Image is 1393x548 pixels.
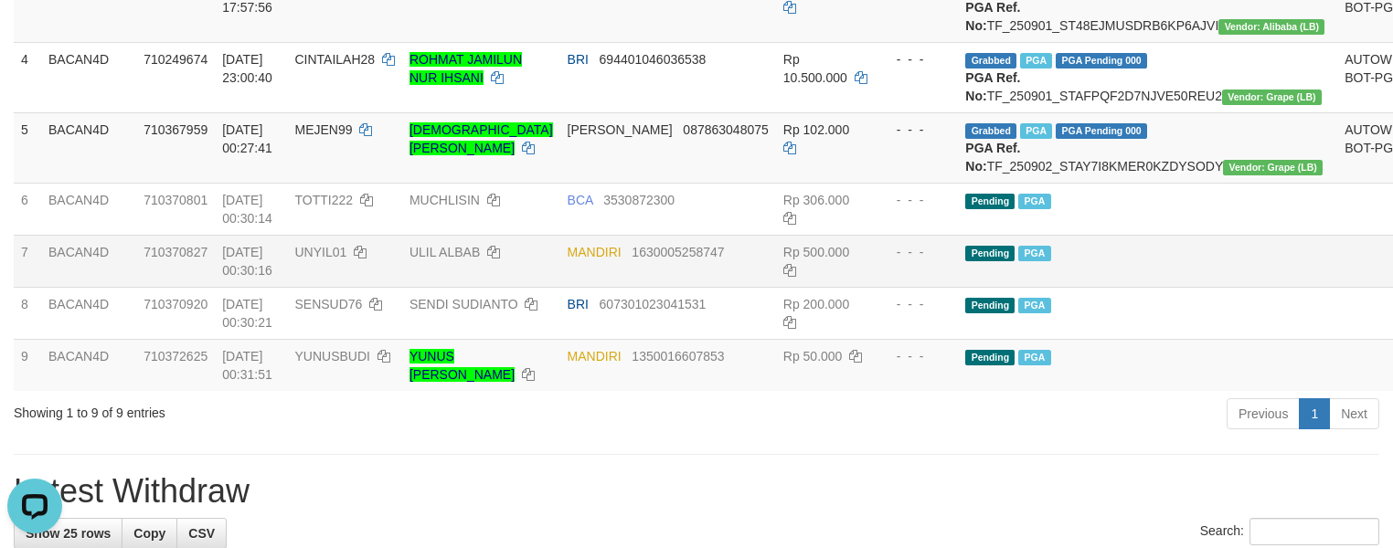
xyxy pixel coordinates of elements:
td: BACAN4D [41,287,136,339]
span: BRI [568,297,589,311]
span: Rp 50.000 [783,349,843,364]
span: [DATE] 00:30:14 [222,193,272,226]
a: ULIL ALBAB [409,245,480,259]
span: UNYIL01 [294,245,346,259]
span: Rp 10.500.000 [783,52,847,85]
a: Previous [1227,398,1300,429]
span: Grabbed [965,53,1016,68]
label: Search: [1200,518,1379,545]
span: [DATE] 00:30:21 [222,297,272,330]
span: MANDIRI [568,349,622,364]
td: BACAN4D [41,112,136,183]
span: Marked by bovbc4 [1020,53,1052,68]
span: Copy [133,526,165,541]
div: - - - [882,191,952,209]
span: MEJEN99 [294,122,352,137]
td: BACAN4D [41,183,136,235]
div: - - - [882,243,952,261]
a: ROHMAT JAMILUN NUR IHSANI [409,52,522,85]
div: - - - [882,347,952,365]
div: - - - [882,295,952,313]
span: 710372625 [144,349,207,364]
a: 1 [1299,398,1330,429]
span: Copy 1350016607853 to clipboard [632,349,724,364]
span: Vendor URL: https://dashboard.q2checkout.com/secure [1222,90,1322,105]
span: Pending [965,350,1015,365]
span: CINTAILAH28 [294,52,375,67]
td: BACAN4D [41,235,136,287]
a: [DEMOGRAPHIC_DATA][PERSON_NAME] [409,122,553,155]
span: CSV [188,526,215,541]
span: 710249674 [144,52,207,67]
td: 6 [14,183,41,235]
span: Copy 607301023041531 to clipboard [600,297,707,311]
button: Open LiveChat chat widget [7,7,62,62]
td: BACAN4D [41,42,136,112]
span: Vendor URL: https://dashboard.q2checkout.com/secure [1218,19,1324,35]
span: Marked by bovbc1 [1018,246,1050,261]
div: - - - [882,121,952,139]
span: Pending [965,246,1015,261]
div: Showing 1 to 9 of 9 entries [14,396,567,422]
span: [DATE] 23:00:40 [222,52,272,85]
span: Rp 102.000 [783,122,849,137]
td: TF_250901_STAFPQF2D7NJVE50REU2 [958,42,1337,112]
span: Pending [965,194,1015,209]
span: 710367959 [144,122,207,137]
td: 9 [14,339,41,391]
span: Grabbed [965,123,1016,139]
span: Copy 3530872300 to clipboard [603,193,675,207]
a: MUCHLISIN [409,193,480,207]
td: 5 [14,112,41,183]
span: 710370801 [144,193,207,207]
span: Marked by bovbc1 [1018,350,1050,365]
span: [DATE] 00:27:41 [222,122,272,155]
span: SENSUD76 [294,297,362,311]
span: Copy 694401046036538 to clipboard [600,52,707,67]
span: Pending [965,298,1015,313]
span: 710370920 [144,297,207,311]
b: PGA Ref. No: [965,70,1020,103]
span: Marked by bovbc1 [1020,123,1052,139]
span: BRI [568,52,589,67]
h1: Latest Withdraw [14,473,1379,510]
td: 8 [14,287,41,339]
span: Copy 1630005258747 to clipboard [632,245,724,259]
span: Rp 306.000 [783,193,849,207]
span: Rp 500.000 [783,245,849,259]
td: 4 [14,42,41,112]
span: YUNUSBUDI [294,349,369,364]
td: 7 [14,235,41,287]
span: PGA Pending [1056,53,1147,68]
span: Marked by bovbc1 [1018,298,1050,313]
span: Marked by bovbc1 [1018,194,1050,209]
span: [DATE] 00:31:51 [222,349,272,382]
span: [PERSON_NAME] [568,122,673,137]
a: Next [1329,398,1379,429]
a: YUNUS [PERSON_NAME] [409,349,515,382]
b: PGA Ref. No: [965,141,1020,174]
span: [DATE] 00:30:16 [222,245,272,278]
span: BCA [568,193,593,207]
a: SENDI SUDIANTO [409,297,518,311]
div: - - - [882,50,952,68]
span: Vendor URL: https://dashboard.q2checkout.com/secure [1223,160,1323,175]
span: 710370827 [144,245,207,259]
td: TF_250902_STAY7I8KMER0KZDYSODY [958,112,1337,183]
span: PGA Pending [1056,123,1147,139]
span: TOTTI222 [294,193,353,207]
span: Copy 087863048075 to clipboard [683,122,768,137]
td: BACAN4D [41,339,136,391]
input: Search: [1249,518,1379,545]
span: MANDIRI [568,245,622,259]
span: Rp 200.000 [783,297,849,311]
